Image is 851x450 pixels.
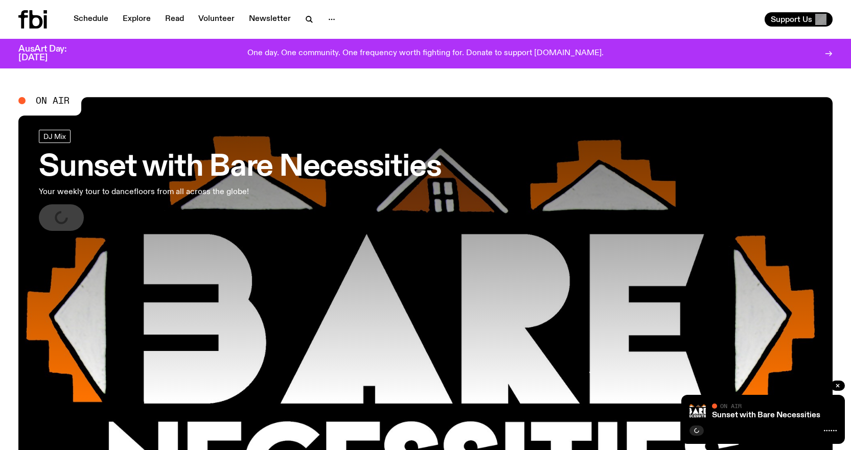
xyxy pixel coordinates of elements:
[67,12,114,27] a: Schedule
[765,12,833,27] button: Support Us
[43,132,66,140] span: DJ Mix
[689,403,706,419] img: Bare Necessities
[39,130,71,143] a: DJ Mix
[243,12,297,27] a: Newsletter
[36,96,70,105] span: On Air
[39,186,301,198] p: Your weekly tour to dancefloors from all across the globe!
[192,12,241,27] a: Volunteer
[159,12,190,27] a: Read
[247,49,604,58] p: One day. One community. One frequency worth fighting for. Donate to support [DOMAIN_NAME].
[39,153,441,182] h3: Sunset with Bare Necessities
[39,130,441,231] a: Sunset with Bare NecessitiesYour weekly tour to dancefloors from all across the globe!
[712,411,820,419] a: Sunset with Bare Necessities
[720,402,742,409] span: On Air
[771,15,812,24] span: Support Us
[18,45,84,62] h3: AusArt Day: [DATE]
[117,12,157,27] a: Explore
